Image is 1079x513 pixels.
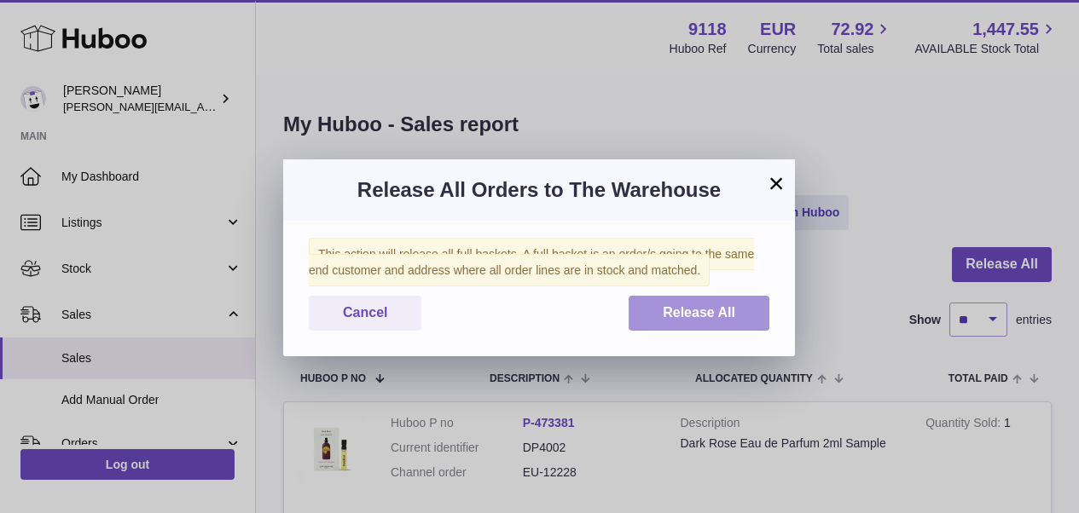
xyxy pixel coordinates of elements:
span: This action will release all full baskets. A full basket is an order/s going to the same end cust... [309,238,754,286]
button: Release All [629,296,769,331]
span: Cancel [343,305,387,320]
span: Release All [663,305,735,320]
button: Cancel [309,296,421,331]
h3: Release All Orders to The Warehouse [309,176,769,204]
button: × [766,173,786,193]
